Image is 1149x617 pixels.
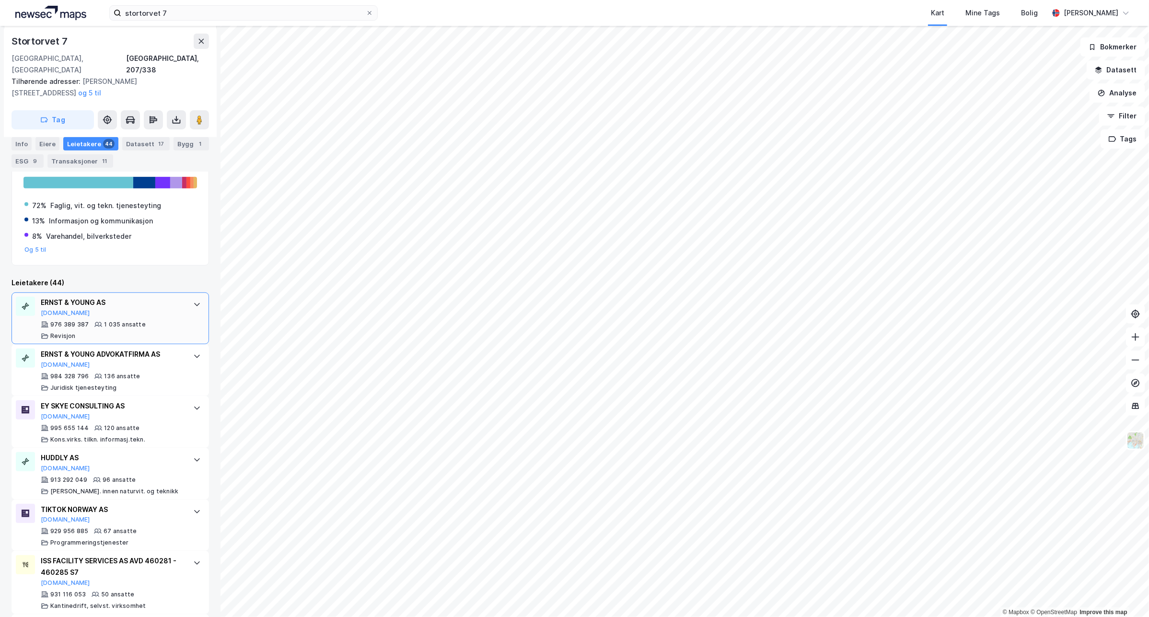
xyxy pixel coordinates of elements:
[12,77,82,85] span: Tilhørende adresser:
[50,200,161,211] div: Faglig, vit. og tekn. tjenesteyting
[41,516,90,524] button: [DOMAIN_NAME]
[41,349,184,360] div: ERNST & YOUNG ADVOKATFIRMA AS
[50,591,86,598] div: 931 116 053
[32,200,46,211] div: 72%
[32,231,42,242] div: 8%
[1101,571,1149,617] iframe: Chat Widget
[1031,609,1077,616] a: OpenStreetMap
[1021,7,1038,19] div: Bolig
[15,6,86,20] img: logo.a4113a55bc3d86da70a041830d287a7e.svg
[196,139,205,149] div: 1
[1080,609,1127,616] a: Improve this map
[1087,60,1145,80] button: Datasett
[41,504,184,515] div: TIKTOK NORWAY AS
[50,488,178,495] div: [PERSON_NAME]. innen naturvit. og teknikk
[24,246,46,254] button: Og 5 til
[50,384,116,392] div: Juridisk tjenesteyting
[41,309,90,317] button: [DOMAIN_NAME]
[103,476,136,484] div: 96 ansatte
[122,137,170,151] div: Datasett
[931,7,944,19] div: Kart
[1126,431,1145,450] img: Z
[41,452,184,464] div: HUDDLY AS
[50,321,89,328] div: 976 389 387
[50,332,76,340] div: Revisjon
[104,527,137,535] div: 67 ansatte
[50,527,88,535] div: 929 956 885
[12,277,209,289] div: Leietakere (44)
[104,321,146,328] div: 1 035 ansatte
[101,591,134,598] div: 50 ansatte
[50,476,87,484] div: 913 292 049
[41,297,184,308] div: ERNST & YOUNG AS
[126,53,209,76] div: [GEOGRAPHIC_DATA], 207/338
[1003,609,1029,616] a: Mapbox
[1090,83,1145,103] button: Analyse
[12,154,44,168] div: ESG
[50,539,129,547] div: Programmeringstjenester
[41,400,184,412] div: EY SKYE CONSULTING AS
[30,156,40,166] div: 9
[41,555,184,578] div: ISS FACILITY SERVICES AS AVD 460281 - 460285 S7
[41,413,90,420] button: [DOMAIN_NAME]
[1064,7,1118,19] div: [PERSON_NAME]
[965,7,1000,19] div: Mine Tags
[104,424,139,432] div: 120 ansatte
[104,373,140,380] div: 136 ansatte
[50,373,89,380] div: 984 328 796
[47,154,113,168] div: Transaksjoner
[41,465,90,472] button: [DOMAIN_NAME]
[50,436,145,443] div: Kons.virks. tilkn. informasj.tekn.
[1099,106,1145,126] button: Filter
[12,110,94,129] button: Tag
[50,602,146,610] div: Kantinedrift, selvst. virksomhet
[12,53,126,76] div: [GEOGRAPHIC_DATA], [GEOGRAPHIC_DATA]
[103,139,115,149] div: 44
[1080,37,1145,57] button: Bokmerker
[50,424,89,432] div: 995 655 144
[1101,571,1149,617] div: Kontrollprogram for chat
[156,139,166,149] div: 17
[63,137,118,151] div: Leietakere
[12,34,70,49] div: Stortorvet 7
[12,137,32,151] div: Info
[32,215,45,227] div: 13%
[12,76,201,99] div: [PERSON_NAME][STREET_ADDRESS]
[35,137,59,151] div: Eiere
[174,137,209,151] div: Bygg
[100,156,109,166] div: 11
[46,231,131,242] div: Varehandel, bilverksteder
[1101,129,1145,149] button: Tags
[49,215,153,227] div: Informasjon og kommunikasjon
[41,579,90,587] button: [DOMAIN_NAME]
[41,361,90,369] button: [DOMAIN_NAME]
[121,6,366,20] input: Søk på adresse, matrikkel, gårdeiere, leietakere eller personer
